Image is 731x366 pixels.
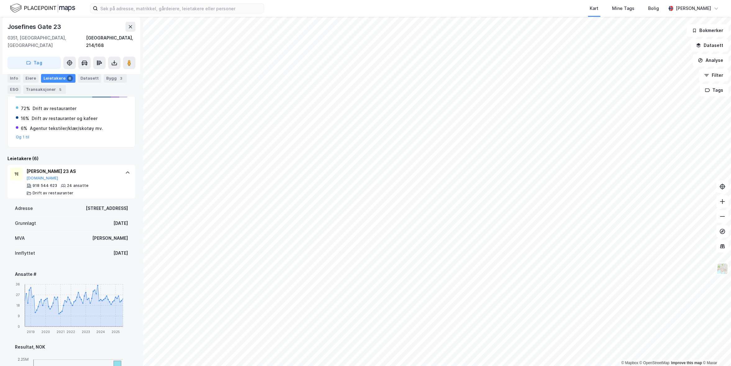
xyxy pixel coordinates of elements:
tspan: 2025 [111,330,120,334]
tspan: 2024 [96,330,105,334]
tspan: 2023 [82,330,90,334]
div: Leietakere (6) [7,155,135,162]
tspan: 18 [16,303,20,307]
div: 6 [67,75,73,81]
tspan: 36 [16,282,20,286]
tspan: 9 [18,314,20,318]
div: [DATE] [113,249,128,257]
div: [GEOGRAPHIC_DATA], 214/168 [86,34,135,49]
div: Leietakere [41,74,75,83]
div: Josefines Gate 23 [7,22,62,32]
div: Eiere [23,74,39,83]
div: Drift av restauranter og kafeer [32,115,98,122]
div: Adresse [15,205,33,212]
div: Drift av restauranter [33,105,76,112]
div: ESG [7,85,21,94]
div: 6% [21,125,27,132]
div: Agentur tekstiler/klær/skotøy mv. [30,125,103,132]
div: 3 [118,75,124,81]
img: logo.f888ab2527a4732fd821a326f86c7f29.svg [10,3,75,14]
div: Bygg [104,74,127,83]
div: [STREET_ADDRESS] [86,205,128,212]
button: Filter [699,69,729,81]
div: 5 [57,86,63,93]
div: 72% [21,105,30,112]
tspan: 2021 [57,330,65,334]
div: 918 544 623 [33,183,57,188]
div: Bolig [648,5,659,12]
div: 24 ansatte [67,183,89,188]
img: Z [716,263,728,275]
tspan: 2020 [41,330,50,334]
tspan: 27 [16,293,20,297]
button: Tags [700,84,729,96]
div: Grunnlagt [15,220,36,227]
div: 16% [21,115,29,122]
button: Bokmerker [687,24,729,37]
div: [PERSON_NAME] [676,5,711,12]
button: Analyse [692,54,729,67]
div: Ansatte # [15,271,128,278]
button: Tag [7,57,61,69]
iframe: Chat Widget [700,336,731,366]
div: Mine Tags [612,5,634,12]
tspan: 2019 [27,330,35,334]
div: [PERSON_NAME] 23 AS [26,168,119,175]
div: [DATE] [113,220,128,227]
button: [DOMAIN_NAME] [26,176,58,181]
div: [PERSON_NAME] [92,234,128,242]
div: 0351, [GEOGRAPHIC_DATA], [GEOGRAPHIC_DATA] [7,34,86,49]
a: Mapbox [621,361,638,365]
input: Søk på adresse, matrikkel, gårdeiere, leietakere eller personer [98,4,264,13]
div: Drift av restauranter [33,191,73,196]
tspan: 2022 [66,330,75,334]
button: Datasett [691,39,729,52]
div: MVA [15,234,25,242]
div: Resultat, NOK [15,343,128,351]
div: Datasett [78,74,101,83]
button: Og 1 til [16,135,30,140]
tspan: 2.25M [18,357,29,362]
div: Kart [590,5,598,12]
tspan: 0 [18,325,20,328]
div: Info [7,74,20,83]
div: Innflyttet [15,249,35,257]
div: Transaksjoner [23,85,66,94]
a: Improve this map [671,361,702,365]
a: OpenStreetMap [639,361,670,365]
